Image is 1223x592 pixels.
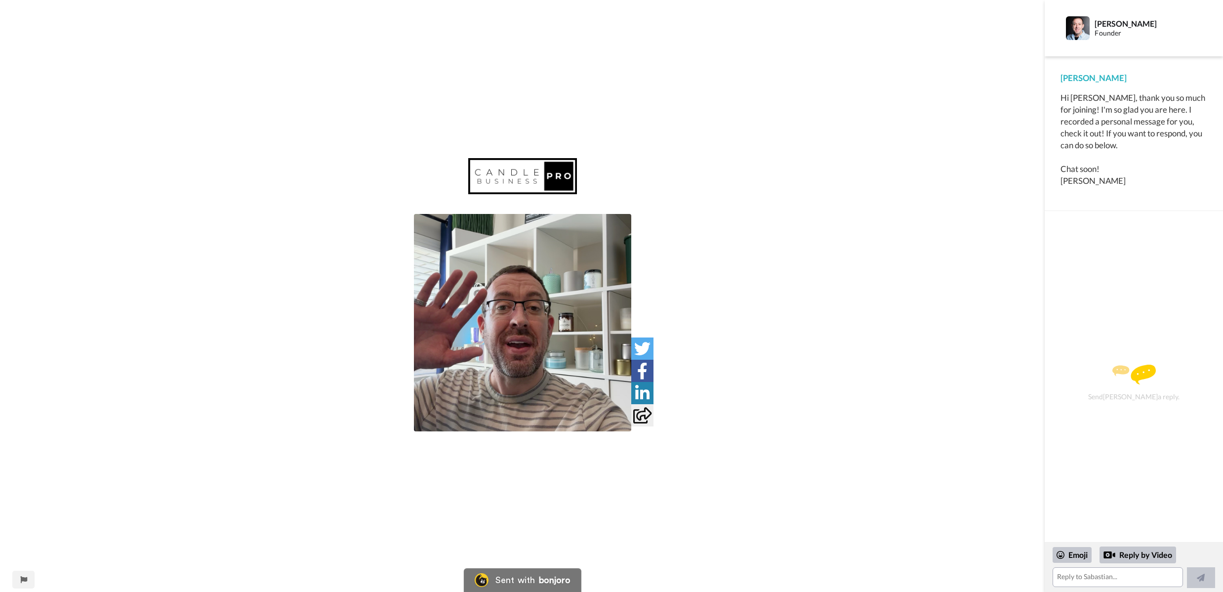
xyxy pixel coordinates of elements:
[495,576,535,585] div: Sent with
[1060,92,1207,187] div: Hi [PERSON_NAME], thank you so much for joining! I'm so glad you are here. I recorded a personal ...
[1058,228,1210,537] div: Send [PERSON_NAME] a reply.
[468,158,577,194] img: 9aefe4cc-4b29-4801-a19d-251c59b91866
[1103,549,1115,561] div: Reply by Video
[1095,19,1207,28] div: [PERSON_NAME]
[1100,547,1176,563] div: Reply by Video
[1060,72,1207,84] div: [PERSON_NAME]
[1053,547,1092,563] div: Emoji
[1066,16,1090,40] img: Profile Image
[475,573,489,587] img: Bonjoro Logo
[464,568,581,592] a: Bonjoro LogoSent withbonjoro
[414,214,631,431] img: 864efee4-bd55-43ab-9a91-428d3837ae2b-thumb.jpg
[539,576,571,585] div: bonjoro
[1112,365,1156,384] img: message.svg
[1095,29,1207,38] div: Founder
